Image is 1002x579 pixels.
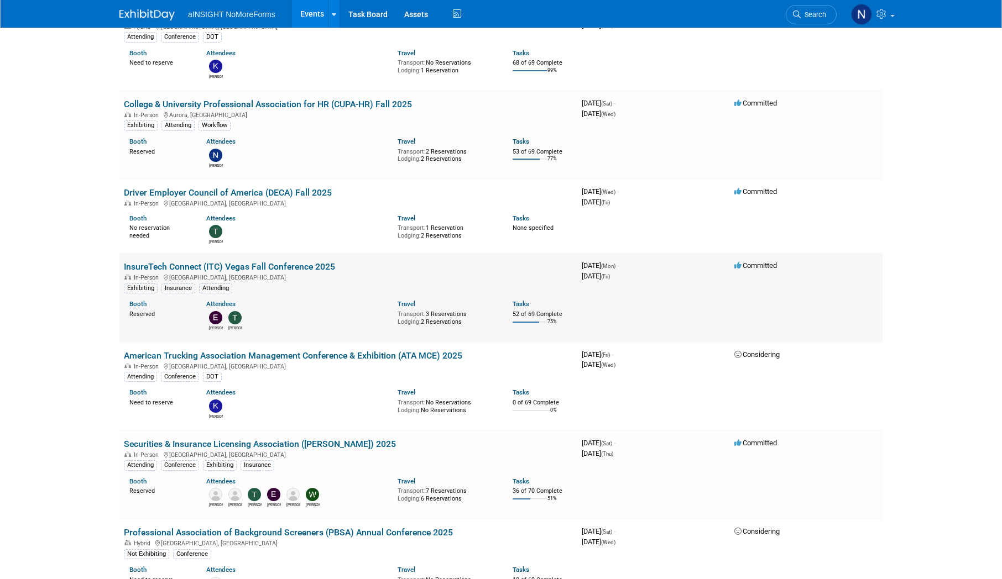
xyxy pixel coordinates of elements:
a: Tasks [513,300,529,308]
img: In-Person Event [124,200,131,206]
span: [DATE] [582,261,619,270]
span: Transport: [398,487,426,494]
img: Eric Guimond [267,488,280,501]
div: Exhibiting [124,120,158,130]
a: Travel [398,566,415,573]
span: [DATE] [582,350,613,359]
div: Teresa Papanicolaou [228,324,242,331]
span: (Sat) [601,101,612,107]
a: Travel [398,214,415,222]
a: American Trucking Association Management Conference & Exhibition (ATA MCE) 2025 [124,350,462,361]
div: Attending [124,372,157,382]
img: Teresa Papanicolaou [209,225,222,238]
div: 1 Reservation 2 Reservations [398,222,496,239]
div: Conference [173,549,211,559]
a: Tasks [513,49,529,57]
span: Hybrid [134,540,154,547]
a: Booth [129,388,147,396]
a: Travel [398,138,415,145]
div: Kate Silvas [209,73,223,80]
a: Driver Employer Council of America (DECA) Fall 2025 [124,187,332,198]
img: Nichole Brown [851,4,872,25]
span: [DATE] [582,360,615,369]
span: [DATE] [582,449,613,457]
img: In-Person Event [124,112,131,117]
span: In-Person [134,112,162,119]
div: Nichole Brown [209,162,223,169]
img: Kate Silvas [209,60,222,73]
span: In-Person [134,200,162,207]
div: Attending [199,283,232,293]
td: 0% [550,407,557,422]
span: - [617,261,619,270]
span: (Fri) [601,273,610,280]
div: 2 Reservations 2 Reservations [398,146,496,163]
img: Teresa Papanicolaou [248,488,261,501]
div: 68 of 69 Complete [513,59,573,67]
span: (Thu) [601,23,613,29]
span: Lodging: [398,232,421,239]
span: Transport: [398,148,426,155]
span: (Thu) [601,451,613,457]
span: Committed [734,99,777,107]
div: Conference [161,460,199,470]
a: Tasks [513,566,529,573]
span: (Wed) [601,362,615,368]
td: 77% [547,156,557,171]
a: Booth [129,300,147,308]
div: [GEOGRAPHIC_DATA], [GEOGRAPHIC_DATA] [124,198,573,207]
a: Attendees [206,388,236,396]
span: Considering [734,350,780,359]
div: 52 of 69 Complete [513,310,573,318]
a: Travel [398,300,415,308]
a: Booth [129,566,147,573]
div: 7 Reservations 6 Reservations [398,485,496,502]
img: In-Person Event [124,363,131,369]
div: Workflow [199,120,231,130]
a: Booth [129,477,147,485]
td: 99% [547,67,557,82]
div: Need to reserve [129,57,190,67]
div: DOT [203,32,222,42]
a: Booth [129,138,147,145]
div: Eric Guimond [267,501,281,508]
div: Not Exhibiting [124,549,169,559]
a: Booth [129,49,147,57]
img: Teresa Papanicolaou [228,311,242,324]
a: Tasks [513,214,529,222]
span: [DATE] [582,109,615,118]
div: 3 Reservations 2 Reservations [398,308,496,325]
div: Greg Kirsch [228,501,242,508]
img: Wilma Orozco [306,488,319,501]
span: - [617,187,619,196]
span: Considering [734,527,780,535]
span: [DATE] [582,198,610,206]
span: Lodging: [398,67,421,74]
div: Reserved [129,146,190,156]
a: Attendees [206,49,236,57]
div: Insurance [241,460,274,470]
span: (Mon) [601,263,615,269]
div: 53 of 69 Complete [513,148,573,156]
a: Tasks [513,138,529,145]
a: InsureTech Connect (ITC) Vegas Fall Conference 2025 [124,261,335,272]
span: Lodging: [398,318,421,325]
a: Attendees [206,214,236,222]
img: In-Person Event [124,274,131,280]
td: 51% [547,496,557,510]
div: No reservation needed [129,222,190,239]
span: [DATE] [582,187,619,196]
span: - [614,99,615,107]
span: In-Person [134,451,162,459]
span: Lodging: [398,407,421,414]
span: Transport: [398,224,426,231]
a: Travel [398,388,415,396]
a: Attendees [206,300,236,308]
div: DOT [203,372,222,382]
a: Tasks [513,477,529,485]
span: Transport: [398,399,426,406]
span: Lodging: [398,155,421,162]
a: Securities & Insurance Licensing Association ([PERSON_NAME]) 2025 [124,439,396,449]
span: Transport: [398,59,426,66]
span: [DATE] [582,272,610,280]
